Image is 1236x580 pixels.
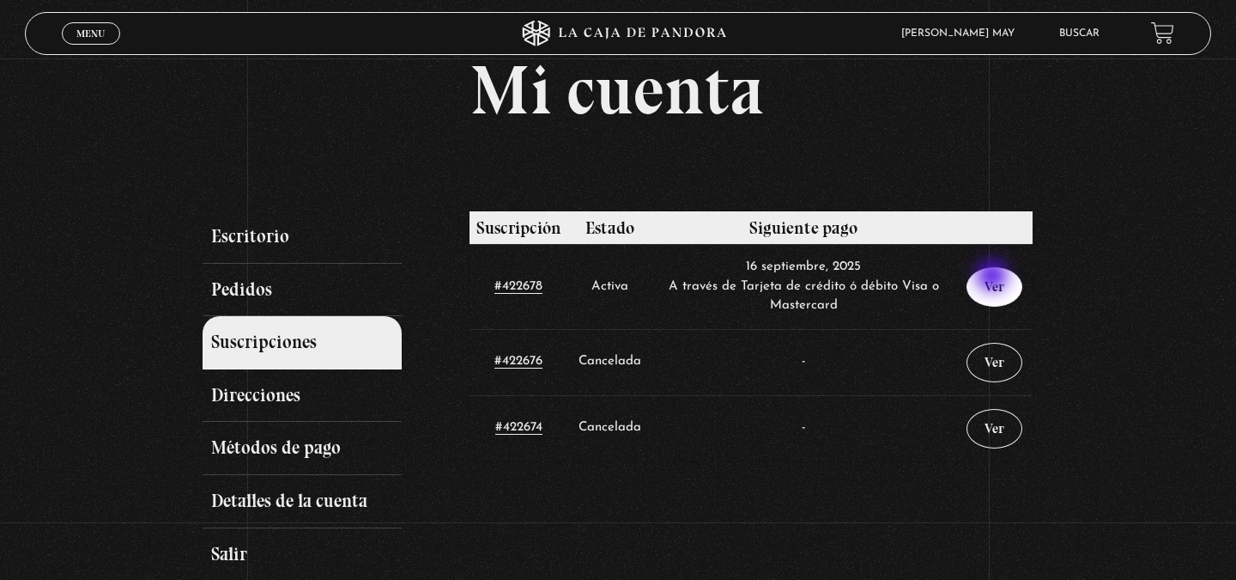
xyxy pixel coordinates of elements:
[494,280,542,294] a: #422678
[669,280,939,313] small: A través de Tarjeta de crédito ó débito Visa o Mastercard
[76,28,105,39] span: Menu
[893,28,1032,39] span: [PERSON_NAME] May
[203,316,402,369] a: Suscripciones
[203,56,1033,125] h1: Mi cuenta
[568,244,651,329] td: Activa
[651,395,956,461] td: -
[494,355,542,369] a: #422676
[568,329,651,395] td: Cancelada
[203,369,402,423] a: Direcciones
[749,217,857,238] span: Siguiente pago
[966,343,1022,382] a: Ver
[651,329,956,395] td: -
[966,267,1022,307] a: Ver
[476,217,561,238] span: Suscripción
[203,264,402,317] a: Pedidos
[568,395,651,461] td: Cancelada
[1059,28,1100,39] a: Buscar
[203,211,402,264] a: Escritorio
[651,244,956,329] td: 16 septiembre, 2025
[585,217,634,238] span: Estado
[71,42,112,54] span: Cerrar
[1151,21,1174,45] a: View your shopping cart
[203,475,402,528] a: Detalles de la cuenta
[966,409,1022,449] a: Ver
[495,421,542,435] a: #422674
[203,422,402,475] a: Métodos de pago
